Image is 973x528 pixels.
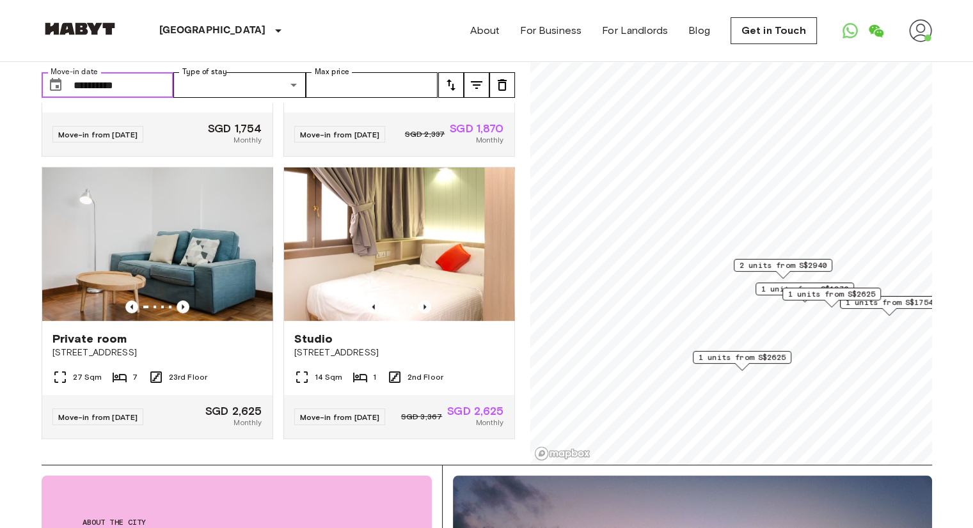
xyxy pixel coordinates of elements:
span: SGD 1,870 [450,123,503,134]
span: 1 units from S$2625 [699,352,786,363]
a: Marketing picture of unit SG-01-108-001-001Previous imagePrevious imagePrivate room[STREET_ADDRES... [42,167,273,439]
span: 1 units from S$1754 [846,297,933,308]
div: Map marker [734,259,832,279]
a: Blog [688,23,710,38]
button: Choose date, selected date is 30 Sep 2025 [43,72,68,98]
img: Habyt [42,22,118,35]
div: Map marker [693,351,791,371]
label: Max price [315,66,349,77]
a: Get in Touch [731,17,817,44]
button: Previous image [177,300,189,313]
span: SGD 3,367 [401,411,442,423]
a: Mapbox logo [534,446,590,461]
span: Monthly [475,417,503,428]
button: tune [438,72,464,98]
a: For Business [520,23,581,38]
span: SGD 2,625 [205,405,262,417]
span: 27 Sqm [73,371,102,383]
span: 7 [132,371,138,383]
img: Marketing picture of unit SG-01-111-006-001 [284,167,514,321]
span: About the city [83,516,391,528]
span: Studio [294,331,333,346]
span: 2 units from S$2940 [740,260,827,271]
span: Monthly [475,134,503,146]
span: 14 Sqm [315,371,343,383]
label: Type of stay [182,66,227,77]
span: SGD 1,754 [208,123,262,134]
span: Monthly [233,417,262,428]
button: tune [464,72,489,98]
span: 23rd Floor [169,371,208,383]
span: SGD 2,625 [447,405,503,417]
img: Marketing picture of unit SG-01-108-001-001 [42,167,273,321]
span: [STREET_ADDRESS] [52,346,262,359]
span: [STREET_ADDRESS] [294,346,504,359]
button: Previous image [367,300,380,313]
a: Open WhatsApp [837,18,863,43]
span: Move-in from [DATE] [58,412,138,422]
div: Map marker [840,296,938,316]
button: Previous image [418,300,431,313]
div: Map marker [755,283,854,302]
span: Move-in from [DATE] [300,130,380,139]
span: 1 [373,371,376,383]
button: Previous image [125,300,138,313]
span: Move-in from [DATE] [300,412,380,422]
span: SGD 2,337 [405,128,445,140]
p: [GEOGRAPHIC_DATA] [159,23,266,38]
div: Map marker [782,288,881,307]
label: Move-in date [51,66,98,77]
button: tune [489,72,515,98]
span: Private room [52,331,127,346]
span: 1 units from S$2625 [788,288,875,300]
a: For Landlords [602,23,668,38]
img: avatar [909,19,932,42]
a: Marketing picture of unit SG-01-111-006-001Previous imagePrevious imageStudio[STREET_ADDRESS]14 S... [283,167,515,439]
span: 2nd Floor [407,371,443,383]
span: 1 units from S$1870 [761,283,848,295]
span: Move-in from [DATE] [58,130,138,139]
a: Open WeChat [863,18,889,43]
span: Monthly [233,134,262,146]
a: About [470,23,500,38]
